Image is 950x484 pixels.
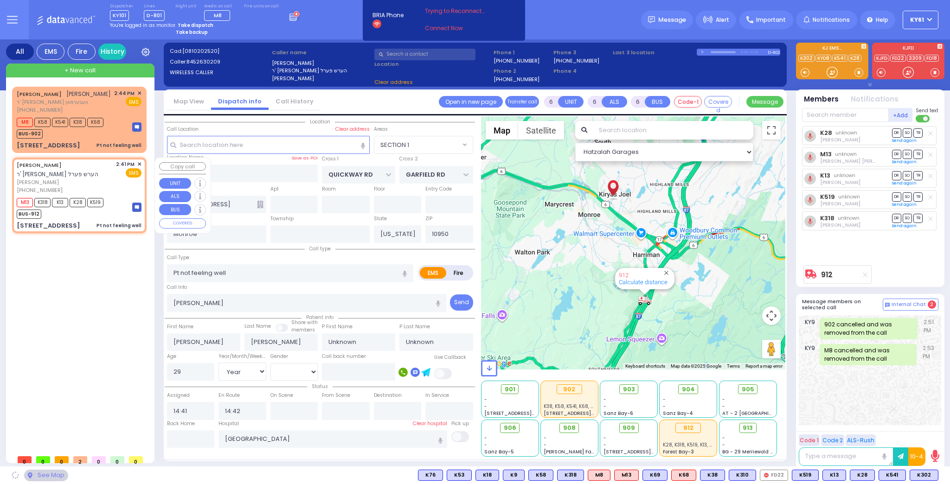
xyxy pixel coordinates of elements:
[167,323,193,331] label: First Name
[913,192,923,201] span: TR
[822,470,846,481] div: BLS
[848,55,861,62] a: K28
[746,96,783,108] button: Message
[110,456,124,463] span: 0
[820,179,860,186] span: Emanual Lenorowitz
[505,385,515,394] span: 901
[544,410,631,417] span: [STREET_ADDRESS][PERSON_NAME]
[614,470,639,481] div: ALS
[838,193,860,200] span: unknown
[17,221,80,230] div: [STREET_ADDRESS]
[159,191,191,202] button: ALS
[792,470,819,481] div: BLS
[420,267,447,279] label: EMS
[563,423,576,433] span: 908
[483,357,514,369] a: Open this area in Google Maps (opens a new window)
[37,44,64,60] div: EMS
[885,303,890,307] img: comment-alt.png
[494,67,550,75] span: Phone 2
[270,215,294,223] label: Township
[372,11,404,19] span: BRIA Phone
[399,323,430,331] label: P Last Name
[55,456,69,463] span: 0
[879,470,906,481] div: BLS
[883,299,938,311] button: Internal Chat 2
[167,420,195,427] label: Back Home
[913,171,923,180] span: TR
[544,441,546,448] span: -
[820,136,860,143] span: Chaim Dovid Mendlowitz
[17,129,43,139] span: BUS-902
[768,49,780,56] div: D-802
[892,150,901,159] span: DR
[305,118,335,125] span: Location
[603,448,691,455] span: [STREET_ADDRESS][PERSON_NAME]
[144,10,165,21] span: D-801
[764,473,769,478] img: red-radio-icon.svg
[272,67,371,75] label: ר' [PERSON_NAME] הערש פערל
[804,94,839,105] button: Members
[425,215,432,223] label: ZIP
[176,29,208,36] strong: Take backup
[903,128,912,137] span: SO
[820,222,860,229] span: Joel Deutsch
[484,441,487,448] span: -
[272,75,371,83] label: [PERSON_NAME]
[820,200,860,207] span: Aron Spielman
[450,294,473,311] button: Send
[658,15,686,25] span: Message
[17,106,63,114] span: [PHONE_NUMBER]
[170,47,269,55] label: Cad:
[813,16,850,24] span: Notifications
[87,118,103,127] span: K68
[434,354,466,361] label: Use Callback
[204,4,233,9] label: Medic on call
[756,16,786,24] span: Important
[374,126,388,133] label: Areas
[602,96,627,108] button: ALS
[291,155,318,161] label: Save as POI
[446,267,472,279] label: Fire
[557,470,584,481] div: BLS
[903,171,912,180] span: SO
[553,67,610,75] span: Phone 4
[24,470,68,481] div: See map
[167,392,190,399] label: Assigned
[846,434,876,446] button: ALS-Rush
[913,214,923,223] span: TR
[903,214,912,223] span: SO
[167,254,189,261] label: Call Type
[544,434,546,441] span: -
[603,441,606,448] span: -
[605,173,621,201] div: SHMIEL WEINSTOCK
[544,403,598,410] span: K38, K58, K541, K68, M8
[170,69,269,76] label: WIRELESS CALLER
[798,55,815,62] a: K302
[613,49,697,57] label: Last 3 location
[17,161,62,169] a: [PERSON_NAME]
[722,448,774,455] span: BG - 29 Merriewold S.
[820,344,917,365] div: M8 cancelled and was removed from the call
[796,46,868,52] label: KJ EMS...
[475,470,499,481] div: K18
[663,396,666,403] span: -
[910,16,924,24] span: KY61
[167,284,187,291] label: Call Info
[544,448,598,455] span: [PERSON_NAME] Farm
[451,420,469,427] label: Pick up
[175,4,196,9] label: Night unit
[17,98,111,106] span: ר' [PERSON_NAME] וועבערמאן
[98,44,126,60] a: History
[762,121,781,140] button: Toggle fullscreen view
[439,96,503,108] a: Open in new page
[126,168,141,178] span: EMS
[663,448,694,455] span: Forest Bay-3
[623,385,635,394] span: 903
[762,340,781,358] button: Drag Pegman onto the map to open Street View
[821,271,833,278] a: 912
[722,434,725,441] span: -
[663,403,666,410] span: -
[17,210,41,219] span: BUS-912
[850,470,875,481] div: BLS
[820,172,830,179] a: K13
